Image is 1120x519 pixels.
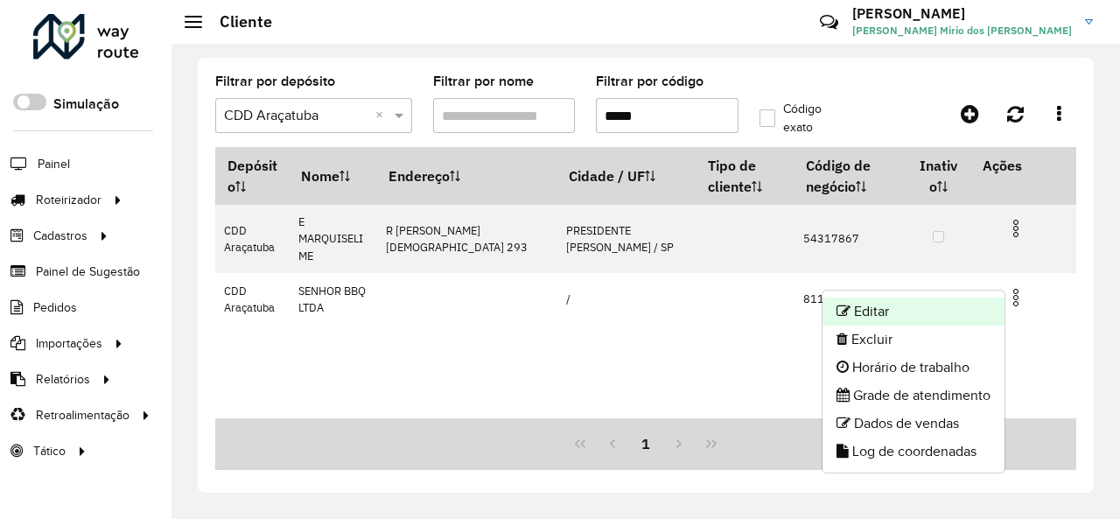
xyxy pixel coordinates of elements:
td: 54317867 [794,205,906,273]
td: CDD Araçatuba [215,273,289,325]
li: Grade de atendimento [822,382,1004,410]
td: 81117867 [794,273,906,325]
th: Nome [289,147,376,205]
span: Cadastros [33,227,87,245]
span: [PERSON_NAME] Mirio dos [PERSON_NAME] [852,23,1072,39]
label: Filtrar por depósito [215,71,335,92]
span: Retroalimentação [36,406,129,424]
span: Roteirizador [36,191,101,209]
label: Filtrar por código [596,71,703,92]
span: Painel [38,155,70,173]
td: CDD Araçatuba [215,205,289,273]
span: Clear all [375,105,390,126]
th: Inativo [906,147,971,205]
th: Cidade / UF [556,147,696,205]
td: PRESIDENTE [PERSON_NAME] / SP [556,205,696,273]
td: SENHOR BBQ LTDA [289,273,376,325]
a: Contato Rápido [810,4,848,41]
li: Horário de trabalho [822,354,1004,382]
th: Endereço [376,147,556,205]
h3: [PERSON_NAME] [852,5,1072,22]
span: Painel de Sugestão [36,263,140,281]
label: Filtrar por nome [433,71,534,92]
span: Relatórios [36,370,90,389]
td: / [556,273,696,325]
button: 1 [629,427,662,460]
span: Importações [36,334,102,353]
li: Log de coordenadas [822,438,1004,466]
li: Editar [822,298,1004,326]
span: Pedidos [33,298,77,317]
h2: Cliente [202,12,272,32]
label: Simulação [53,94,119,115]
label: Código exato [759,100,847,137]
span: Tático [33,442,66,460]
td: E MARQUISELI ME [289,205,376,273]
th: Código de negócio [794,147,906,205]
li: Dados de vendas [822,410,1004,438]
th: Depósito [215,147,289,205]
td: R [PERSON_NAME][DEMOGRAPHIC_DATA] 293 [376,205,556,273]
th: Tipo de cliente [696,147,794,205]
li: Excluir [822,326,1004,354]
th: Ações [970,147,1075,184]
